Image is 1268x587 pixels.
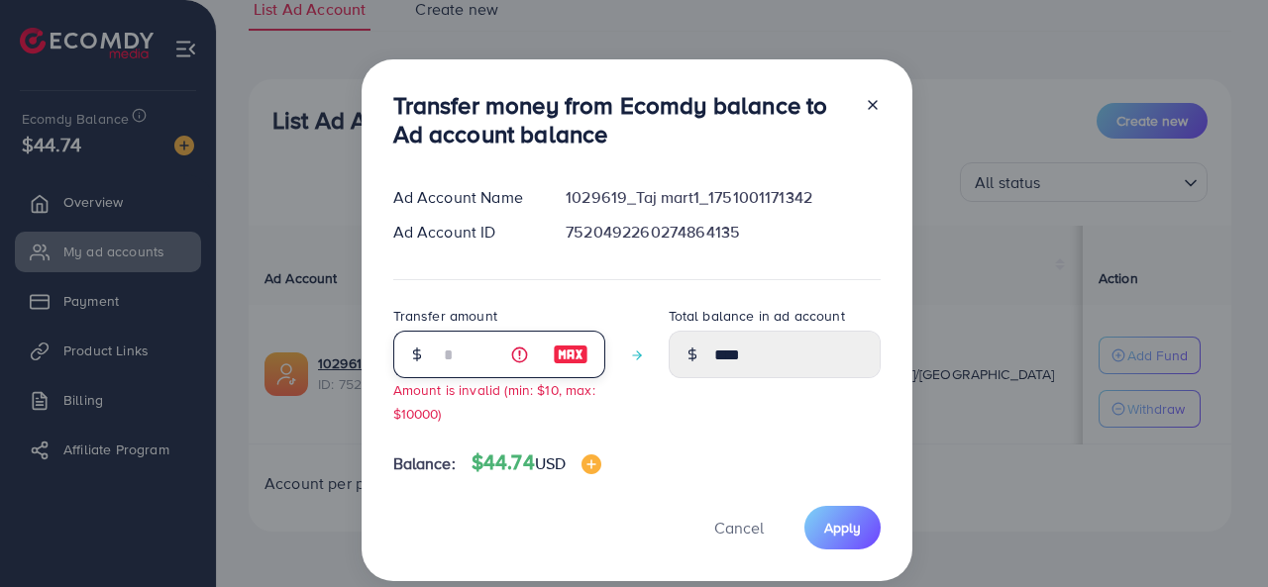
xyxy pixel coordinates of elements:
span: Cancel [714,517,764,538]
h4: $44.74 [472,450,601,475]
h3: Transfer money from Ecomdy balance to Ad account balance [393,91,849,148]
label: Transfer amount [393,306,497,326]
button: Cancel [689,506,789,548]
div: 1029619_Taj mart1_1751001171342 [550,186,896,209]
span: Balance: [393,452,456,475]
span: USD [535,452,566,474]
div: Ad Account Name [377,186,551,209]
iframe: Chat [1184,498,1253,572]
div: Ad Account ID [377,221,551,244]
span: Apply [824,518,861,538]
small: Amount is invalid (min: $10, max: $10000) [393,380,595,422]
img: image [581,454,601,474]
div: 7520492260274864135 [550,221,896,244]
img: image [553,342,588,366]
label: Total balance in ad account [669,306,845,326]
button: Apply [804,506,881,548]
